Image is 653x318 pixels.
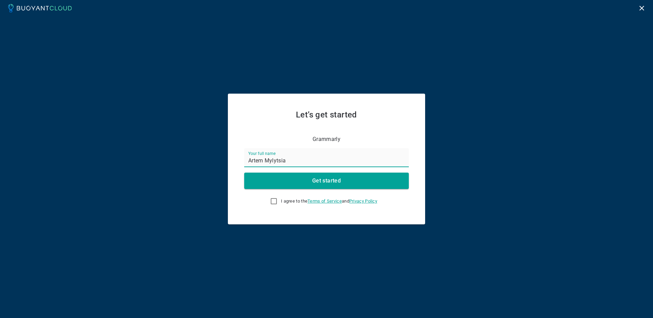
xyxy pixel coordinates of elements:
a: Terms of Service [307,198,342,204]
a: Logout [636,4,648,11]
p: Grammarly [313,136,340,143]
a: Privacy Policy [349,198,377,204]
label: Your full name [248,150,275,156]
button: Get started [244,173,409,189]
span: I agree to the and [281,198,377,204]
button: Logout [636,2,648,14]
h4: Get started [312,177,341,184]
h2: Let’s get started [244,110,409,120]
